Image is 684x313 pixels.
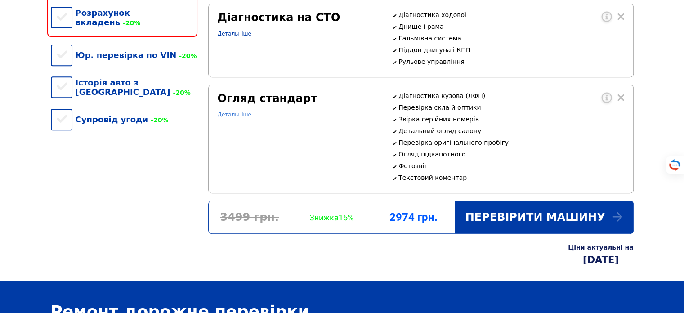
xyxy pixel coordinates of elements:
span: -20% [176,52,197,59]
p: Перевірка оригінального пробігу [398,139,624,146]
p: Огляд підкапотного [398,151,624,158]
p: Звірка серійних номерів [398,116,624,123]
p: Днище і рама [398,23,624,30]
span: -20% [170,89,190,96]
p: Діагностика кузова (ЛФП) [398,92,624,99]
p: Текстовий коментар [398,174,624,181]
div: Супровід угоди [51,106,197,133]
div: Історія авто з [GEOGRAPHIC_DATA] [51,69,197,106]
span: -20% [148,116,168,124]
p: Фотозвіт [398,162,624,170]
span: -20% [120,19,140,27]
div: 3499 грн. [209,211,291,224]
p: Діагностика ходової [398,11,624,18]
p: Гальмівна система [398,35,624,42]
div: [DATE] [568,255,633,265]
div: Ціни актуальні на [568,244,633,251]
div: 2974 грн. [372,211,454,224]
div: Огляд стандарт [218,92,381,105]
a: Детальніше [218,112,251,118]
p: Піддон двигуна і КПП [398,46,624,54]
p: Перевірка скла й оптики [398,104,624,111]
p: Детальний огляд салону [398,127,624,134]
p: Рульове управління [398,58,624,65]
div: Перевірити машину [455,201,633,233]
div: Юр. перевірка по VIN [51,41,197,69]
div: Знижка [291,213,372,222]
a: Детальніше [218,31,251,37]
div: Діагностика на СТО [218,11,381,24]
span: 15% [339,213,353,222]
